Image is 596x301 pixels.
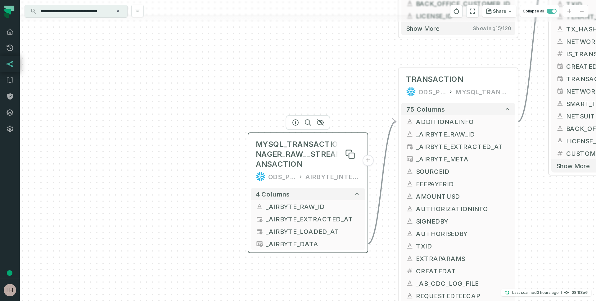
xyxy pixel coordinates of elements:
button: TXID [401,240,515,252]
div: ODS_PROD_FBS_PRODUCT [418,87,446,97]
span: Show more [406,25,440,32]
span: TXID [416,241,510,251]
button: _AIRBYTE_RAW_ID [401,128,515,140]
button: _AIRBYTE_META [401,153,515,165]
button: Last scanned[DATE] 7:16:53 AM08f98e6 [501,289,591,296]
span: timestamp [556,75,564,82]
div: MYSQL_TRANSACTION_MANAGER [456,87,510,97]
button: AUTHORISEDBY [401,227,515,240]
span: AMOUNTUSD [416,192,510,201]
span: _AB_CDC_LOG_FILE [416,279,510,288]
span: timestamp [256,215,263,223]
div: Tooltip anchor [7,270,12,276]
span: ADDITIONALINFO [416,117,510,126]
span: _AIRBYTE_EXTRACTED_AT [416,142,510,151]
h4: 08f98e6 [571,291,588,294]
button: Collapse all [520,5,559,17]
button: Clear search query [115,8,121,14]
button: _AB_CDC_LOG_FILE [401,277,515,289]
span: type unknown [256,240,263,248]
button: ADDITIONALINFO [401,115,515,128]
button: zoom out [576,5,588,17]
span: TRANSACTION [406,74,463,84]
span: float [406,267,413,275]
span: string [556,25,564,33]
span: 75 columns [406,105,445,113]
span: _AIRBYTE_RAW_ID [266,202,360,211]
span: string [556,137,564,145]
div: AIRBYTE_INTERNAL [305,172,360,182]
button: FEEPAYERID [401,178,515,190]
span: string [406,192,413,200]
span: timestamp [256,228,263,235]
span: string [406,205,413,212]
span: MYSQL_TRANSACTION_MANAGER_RAW__STREAM_TRANSACTION [256,139,360,169]
button: _AIRBYTE_DATA [251,238,365,250]
span: decimal [556,50,564,58]
span: string [406,280,413,287]
span: string [556,100,564,107]
div: ODS_PROD_FBS_PRODUCT [268,172,296,182]
button: _AIRBYTE_LOADED_AT [251,225,365,238]
p: Last scanned [512,289,559,296]
span: string [406,168,413,175]
button: AUTHORIZATIONINFO [401,202,515,215]
span: Show more [556,162,590,170]
span: type unknown [406,155,413,163]
relative-time: Oct 5, 2025, 7:16 AM GMT+3 [537,290,559,295]
span: Showing 15 / 120 [473,25,510,32]
span: _AIRBYTE_LOADED_AT [266,227,360,236]
span: string [556,112,564,120]
button: _AIRBYTE_RAW_ID [251,200,365,213]
span: AUTHORISEDBY [416,229,510,238]
img: avatar of Liron Haim [4,284,16,296]
span: timestamp [556,87,564,95]
span: timestamp [406,143,413,150]
button: EXTRAPARAMS [401,252,515,265]
span: decimal [556,150,564,157]
span: string [406,118,413,125]
span: SOURCEID [416,167,510,176]
button: SOURCEID [401,165,515,178]
span: string [556,125,564,132]
span: string [406,130,413,138]
span: EXTRAPARAMS [416,254,510,263]
span: 4 columns [256,190,290,198]
button: + [362,155,373,166]
span: string [406,242,413,250]
span: string [406,230,413,237]
button: CREATEDAT [401,265,515,277]
span: _AIRBYTE_DATA [266,239,360,248]
span: timestamp [556,63,564,70]
g: Edge from 434e45a0982866647a92c128bddd4779 to 387e592620788e4f915ddd12a3d9c5a3 [368,122,396,244]
span: string [406,217,413,225]
span: CREATEDAT [416,266,510,276]
span: string [256,203,263,210]
span: string [556,38,564,45]
span: _AIRBYTE_META [416,154,510,164]
button: Show moreShowing15/120 [401,22,515,35]
span: string [406,180,413,188]
span: AUTHORIZATIONINFO [416,204,510,213]
span: _AIRBYTE_EXTRACTED_AT [266,214,360,224]
span: string [406,292,413,299]
span: SIGNEDBY [416,216,510,226]
button: AMOUNTUSD [401,190,515,202]
button: SIGNEDBY [401,215,515,227]
span: REQUESTEDFEECAP [416,291,510,300]
button: Share [482,5,516,17]
button: _AIRBYTE_EXTRACTED_AT [251,213,365,225]
span: _AIRBYTE_RAW_ID [416,129,510,139]
button: _AIRBYTE_EXTRACTED_AT [401,140,515,153]
span: FEEPAYERID [416,179,510,188]
span: string [406,255,413,262]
